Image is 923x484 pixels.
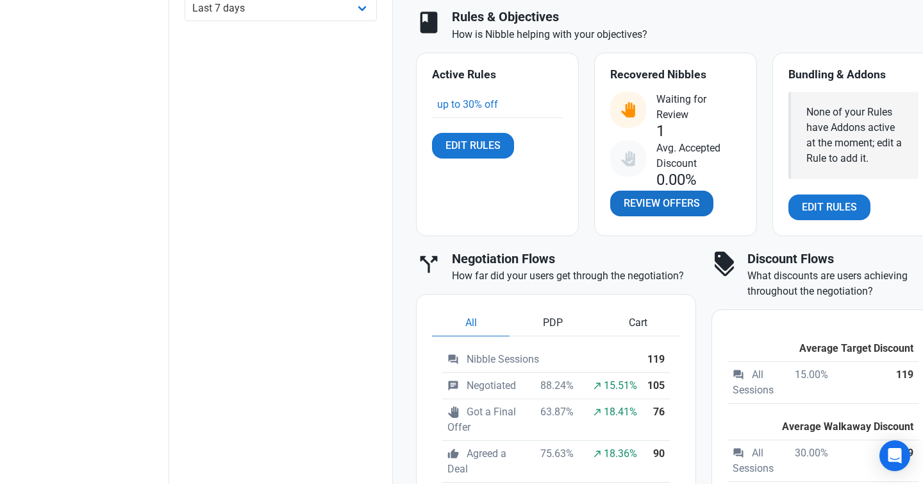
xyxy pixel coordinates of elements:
div: Open Intercom Messenger [879,440,910,471]
span: 18.36% [604,446,637,462]
img: status_user_offer_available.svg [620,102,636,117]
td: 30.00% [790,440,833,482]
th: 76 [642,399,670,441]
span: question_answer [733,447,744,459]
span: All [465,315,477,331]
th: Average Target Discount [728,325,919,362]
span: call_split [416,252,442,277]
th: Average Walkaway Discount [728,404,919,440]
span: Avg. Accepted Discount [656,141,741,171]
th: 119 [642,347,670,373]
span: PDP [543,315,563,331]
td: All Sessions [728,440,790,482]
td: Agreed a Deal [442,441,529,483]
span: question_answer [447,354,459,365]
span: north_east [592,381,603,391]
h4: Active Rules [432,69,563,82]
span: discount [711,252,737,277]
span: pan_tool [447,406,459,418]
td: 75.63% [529,441,579,483]
div: 1 [656,123,665,140]
p: How far did your users get through the negotiation? [452,268,696,284]
span: north_east [592,449,603,459]
a: Review Offers [610,191,713,216]
span: north_east [592,407,603,417]
th: 90 [642,441,670,483]
h3: Negotiation Flows [452,252,696,266]
span: Edit Rules [445,138,501,153]
div: None of your Rules have Addons active at the moment; edit a Rule to add it. [806,105,904,166]
h4: Bundling & Addons [788,69,919,82]
a: Edit Rules [432,133,514,159]
span: Cart [629,315,647,331]
a: up to 30% off [437,98,498,110]
span: thumb_up [447,448,459,460]
span: 15.51% [604,378,637,393]
span: chat [447,380,459,392]
div: 0.00% [656,171,697,189]
span: Review Offers [624,196,700,211]
td: Got a Final Offer [442,399,529,441]
td: 15.00% [790,362,833,404]
td: Negotiated [442,373,529,399]
th: 105 [642,373,670,399]
th: 119 [891,362,919,404]
td: All Sessions [728,362,790,404]
td: 88.24% [529,373,579,399]
span: Waiting for Review [656,92,741,123]
span: 18.41% [604,404,637,420]
span: book [416,10,442,35]
td: Nibble Sessions [442,347,642,373]
span: Edit Rules [802,200,857,215]
td: 63.87% [529,399,579,441]
img: status_user_offer_accepted.svg [620,151,636,166]
span: question_answer [733,369,744,381]
h4: Recovered Nibbles [610,69,741,82]
a: Edit Rules [788,194,870,220]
